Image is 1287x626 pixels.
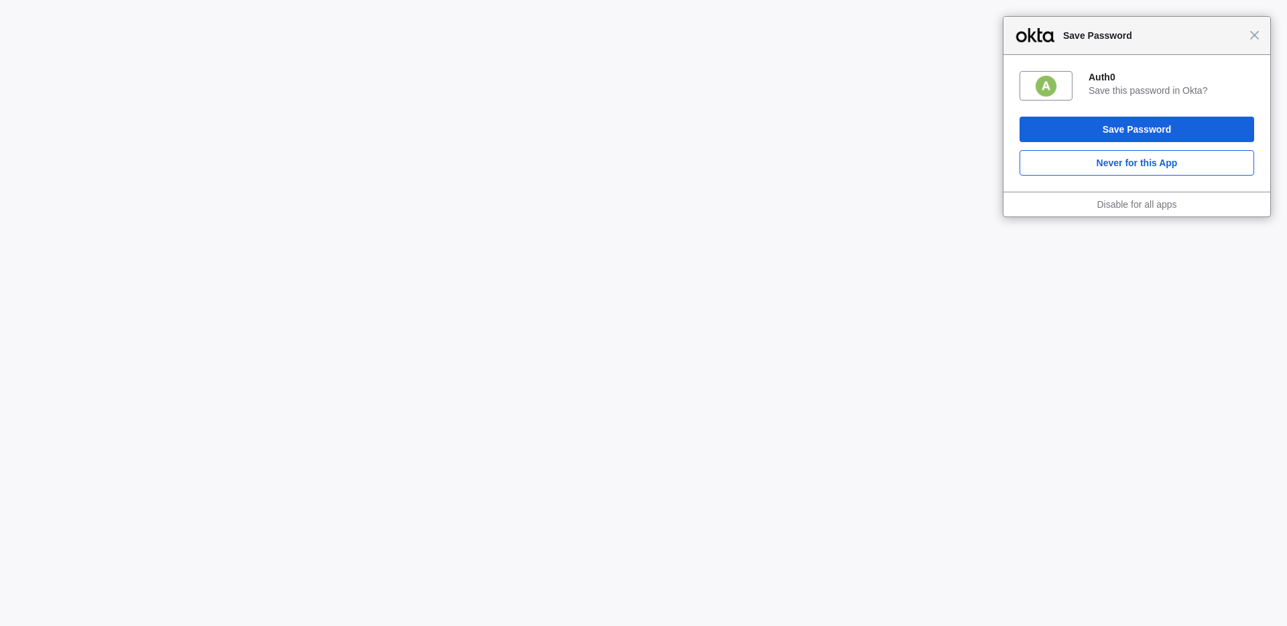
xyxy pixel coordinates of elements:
[1020,117,1254,142] button: Save Password
[1089,71,1254,83] div: Auth0
[1056,27,1249,44] span: Save Password
[1034,74,1058,98] img: 8VmfUXAAAABklEQVQDACnW1rNnVkL3AAAAAElFTkSuQmCC
[1089,84,1254,97] div: Save this password in Okta?
[1020,150,1254,176] button: Never for this App
[1097,199,1176,210] a: Disable for all apps
[1249,30,1260,40] span: Close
